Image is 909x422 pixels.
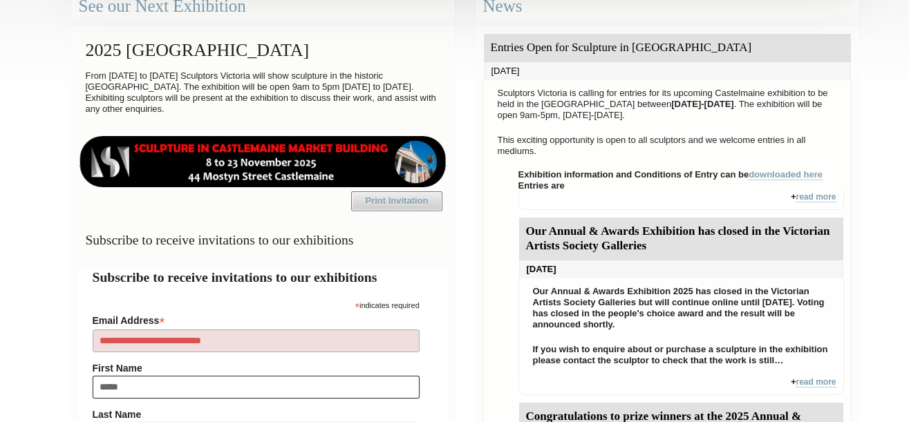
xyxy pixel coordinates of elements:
[93,311,420,327] label: Email Address
[749,169,823,180] a: downloaded here
[79,136,447,187] img: castlemaine-ldrbd25v2.png
[518,169,823,180] strong: Exhibition information and Conditions of Entry can be
[518,191,844,210] div: +
[93,409,420,420] label: Last Name
[519,260,843,278] div: [DATE]
[79,227,447,253] h3: Subscribe to receive invitations to our exhibitions
[79,67,447,118] p: From [DATE] to [DATE] Sculptors Victoria will show sculpture in the historic [GEOGRAPHIC_DATA]. T...
[526,341,836,370] p: If you wish to enquire about or purchase a sculpture in the exhibition please contact the sculpto...
[491,84,844,124] p: Sculptors Victoria is calling for entries for its upcoming Castelmaine exhibition to be held in t...
[671,99,734,109] strong: [DATE]-[DATE]
[491,131,844,160] p: This exciting opportunity is open to all sculptors and we welcome entries in all mediums.
[93,298,420,311] div: indicates required
[79,33,447,67] h2: 2025 [GEOGRAPHIC_DATA]
[796,377,836,387] a: read more
[526,282,836,334] p: Our Annual & Awards Exhibition 2025 has closed in the Victorian Artists Society Galleries but wil...
[484,34,851,62] div: Entries Open for Sculpture in [GEOGRAPHIC_DATA]
[351,191,442,211] a: Print Invitation
[519,218,843,260] div: Our Annual & Awards Exhibition has closed in the Victorian Artists Society Galleries
[93,267,433,287] h2: Subscribe to receive invitations to our exhibitions
[518,376,844,395] div: +
[484,62,851,80] div: [DATE]
[796,192,836,202] a: read more
[93,363,420,374] label: First Name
